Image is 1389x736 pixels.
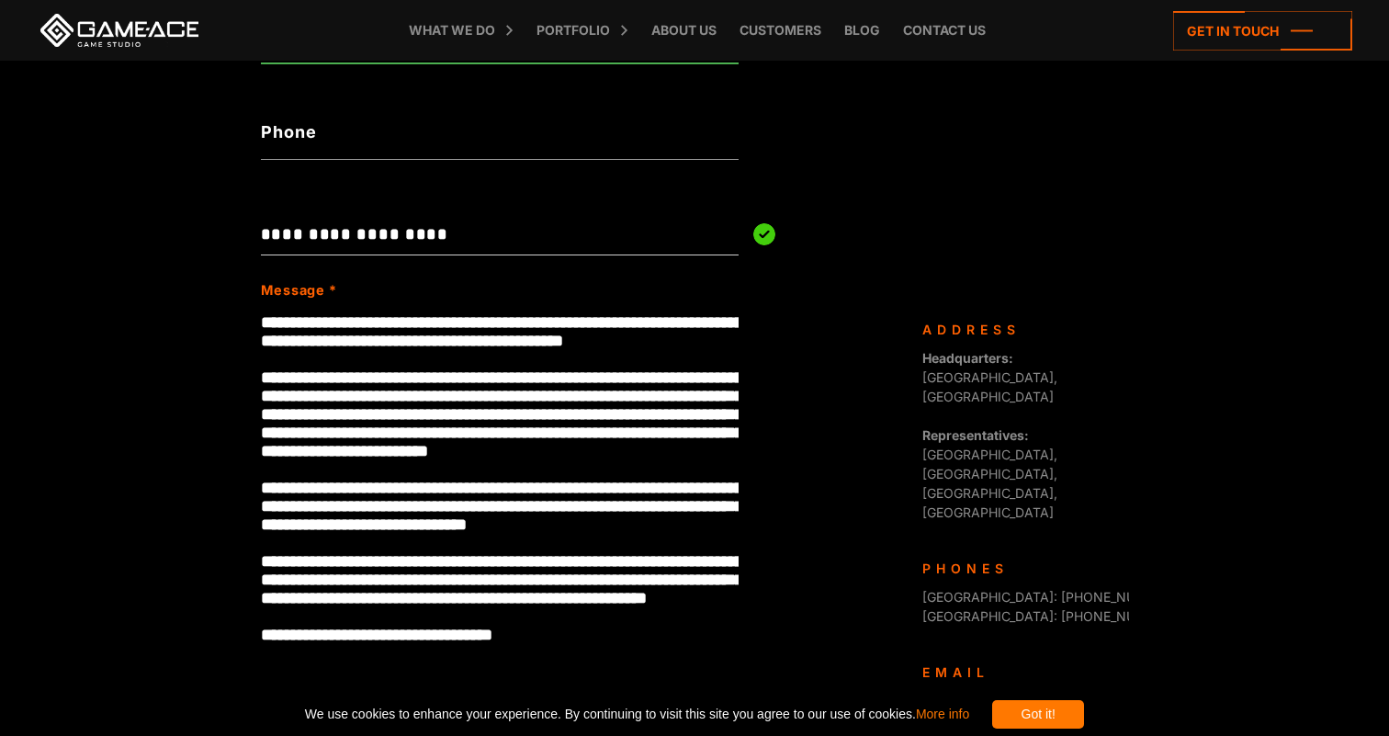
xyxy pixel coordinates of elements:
[992,700,1084,729] div: Got it!
[261,280,336,300] label: Message *
[922,350,1057,404] span: [GEOGRAPHIC_DATA], [GEOGRAPHIC_DATA]
[305,700,969,729] span: We use cookies to enhance your experience. By continuing to visit this site you agree to our use ...
[922,608,1176,624] span: [GEOGRAPHIC_DATA]: [PHONE_NUMBER]
[922,559,1115,578] div: Phones
[922,427,1057,520] span: [GEOGRAPHIC_DATA], [GEOGRAPHIC_DATA], [GEOGRAPHIC_DATA], [GEOGRAPHIC_DATA]
[922,589,1176,605] span: [GEOGRAPHIC_DATA]: [PHONE_NUMBER]
[922,350,1013,366] strong: Headquarters:
[922,427,1029,443] strong: Representatives:
[922,662,1115,682] div: Email
[922,320,1115,339] div: Address
[916,707,969,721] a: More info
[1173,11,1352,51] a: Get in touch
[261,119,739,144] label: Phone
